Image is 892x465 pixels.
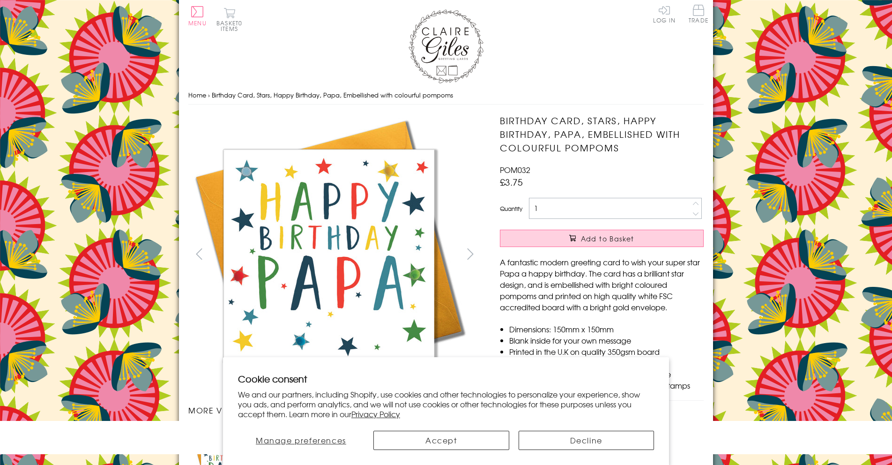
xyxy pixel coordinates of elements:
[221,19,242,33] span: 0 items
[238,390,654,419] p: We and our partners, including Shopify, use cookies and other technologies to personalize your ex...
[238,431,364,450] button: Manage preferences
[188,114,469,395] img: Birthday Card, Stars, Happy Birthday, Papa, Embellished with colourful pompoms
[500,164,530,175] span: POM032
[481,114,762,394] img: Birthday Card, Stars, Happy Birthday, Papa, Embellished with colourful pompoms
[373,431,509,450] button: Accept
[519,431,654,450] button: Decline
[212,90,453,99] span: Birthday Card, Stars, Happy Birthday, Papa, Embellished with colourful pompoms
[500,256,704,313] p: A fantastic modern greeting card to wish your super star Papa a happy birthday. The card has a br...
[689,5,708,23] span: Trade
[188,243,209,264] button: prev
[581,234,634,243] span: Add to Basket
[500,230,704,247] button: Add to Basket
[188,405,481,416] h3: More views
[188,90,206,99] a: Home
[188,6,207,26] button: Menu
[188,19,207,27] span: Menu
[500,114,704,154] h1: Birthday Card, Stars, Happy Birthday, Papa, Embellished with colourful pompoms
[509,346,704,357] li: Printed in the U.K on quality 350gsm board
[653,5,676,23] a: Log In
[216,7,242,31] button: Basket0 items
[500,204,522,213] label: Quantity
[188,86,704,105] nav: breadcrumbs
[238,372,654,385] h2: Cookie consent
[351,408,400,420] a: Privacy Policy
[509,323,704,335] li: Dimensions: 150mm x 150mm
[409,9,483,83] img: Claire Giles Greetings Cards
[500,175,523,188] span: £3.75
[689,5,708,25] a: Trade
[256,435,346,446] span: Manage preferences
[460,243,481,264] button: next
[208,90,210,99] span: ›
[509,335,704,346] li: Blank inside for your own message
